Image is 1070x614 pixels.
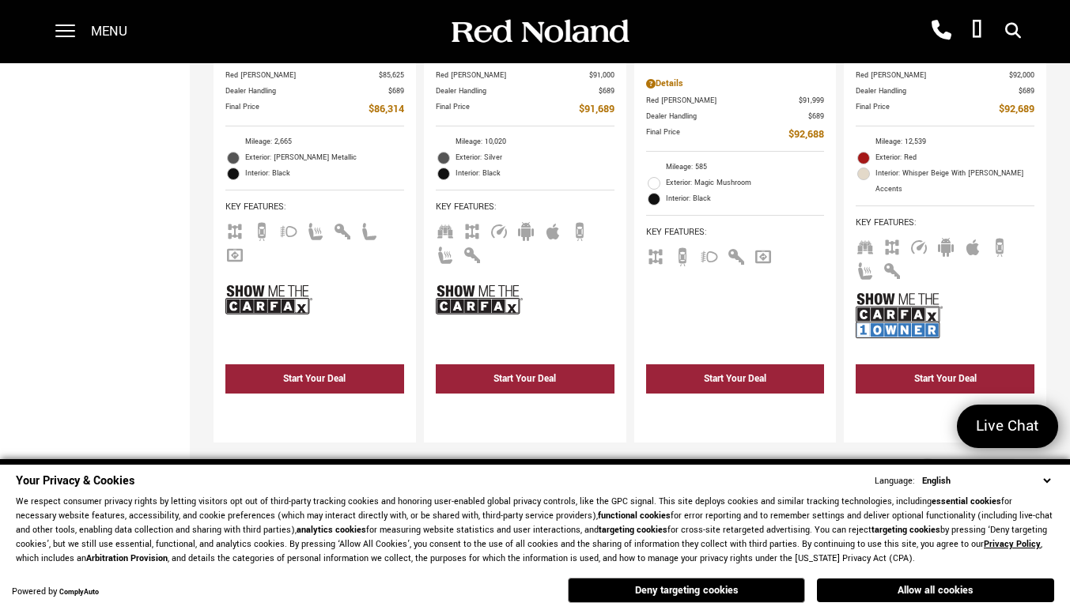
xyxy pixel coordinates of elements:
[463,247,482,259] span: Keyless Entry
[999,101,1034,118] span: $92,689
[666,175,825,191] span: Exterior: Magic Mushroom
[579,101,614,118] span: $91,689
[86,552,168,564] strong: Arbitration Provision
[963,239,982,251] span: Apple Car-Play
[436,247,455,259] span: Heated Seats
[306,224,325,235] span: Heated Seats
[456,166,614,182] span: Interior: Black
[16,473,134,489] span: Your Privacy & Cookies
[646,111,825,122] a: Dealer Handling $689
[1009,70,1034,81] span: $92,000
[875,150,1034,166] span: Exterior: Red
[225,101,369,118] span: Final Price
[589,70,614,81] span: $91,000
[448,18,630,46] img: Red Noland Auto Group
[856,70,1009,81] span: Red [PERSON_NAME]
[918,473,1054,488] select: Language Select
[646,249,665,261] span: AWD
[673,249,692,261] span: Backup Camera
[225,364,404,394] div: Start Your Deal
[856,397,1034,427] div: undefined - Certified Pre-Owned 2024 Cadillac Escalade Sport Platinum With Navigation & AWD
[909,239,928,251] span: Adaptive Cruise Control
[872,524,940,536] strong: targeting cookies
[817,578,1054,602] button: Allow all cookies
[666,191,825,207] span: Interior: Black
[700,249,719,261] span: Fog Lights
[436,271,523,329] img: Show Me the CARFAX Badge
[883,263,902,275] span: Keyless Entry
[360,224,379,235] span: Leather Seats
[856,364,1034,394] div: Start Your Deal
[436,85,614,97] a: Dealer Handling $689
[436,101,579,118] span: Final Price
[598,510,671,522] strong: functional cookies
[646,111,809,122] span: Dealer Handling
[456,150,614,166] span: Exterior: Silver
[369,101,404,118] span: $86,314
[245,166,404,182] span: Interior: Black
[968,416,1047,437] span: Live Chat
[436,134,614,150] li: Mileage: 10,020
[333,224,352,235] span: Keyless Entry
[225,101,404,118] a: Final Price $86,314
[297,524,366,536] strong: analytics cookies
[646,77,825,91] div: Pricing Details - Pre-Owned 2025 INEOS Grenadier Quartermaster With Navigation & 4WD
[646,160,825,175] li: Mileage: 585
[875,477,915,486] div: Language:
[463,224,482,235] span: AWD
[379,70,404,81] span: $85,625
[436,70,589,81] span: Red [PERSON_NAME]
[245,150,404,166] span: Exterior: [PERSON_NAME] Metallic
[225,198,404,216] span: Key Features :
[856,70,1034,81] a: Red [PERSON_NAME] $92,000
[436,70,614,81] a: Red [PERSON_NAME] $91,000
[646,224,825,241] span: Key Features :
[225,271,312,329] img: Show Me the CARFAX Badge
[516,224,535,235] span: Android Auto
[599,85,614,97] span: $689
[225,70,379,81] span: Red [PERSON_NAME]
[856,101,1034,118] a: Final Price $92,689
[932,495,1001,507] strong: essential cookies
[59,587,99,597] a: ComplyAuto
[856,134,1034,150] li: Mileage: 12,539
[856,263,875,275] span: Heated Seats
[225,85,388,97] span: Dealer Handling
[856,214,1034,232] span: Key Features :
[283,372,346,386] div: Start Your Deal
[799,95,824,107] span: $91,999
[754,249,773,261] span: Navigation Sys
[436,397,614,427] div: undefined - Certified Pre-Owned 2024 Cadillac Escalade Sport With Navigation & AWD
[808,111,824,122] span: $689
[225,134,404,150] li: Mileage: 2,665
[875,166,1034,198] span: Interior: Whisper Beige With [PERSON_NAME] Accents
[957,405,1058,448] a: Live Chat
[856,85,1034,97] a: Dealer Handling $689
[12,587,99,597] div: Powered by
[856,85,1019,97] span: Dealer Handling
[914,372,977,386] div: Start Your Deal
[225,85,404,97] a: Dealer Handling $689
[490,224,509,235] span: Adaptive Cruise Control
[646,126,789,143] span: Final Price
[436,364,614,394] div: Start Your Deal
[727,249,746,261] span: Keyless Entry
[568,578,805,603] button: Deny targeting cookies
[16,495,1054,566] p: We respect consumer privacy rights by letting visitors opt out of third-party tracking cookies an...
[788,126,824,143] span: $92,688
[436,224,455,235] span: Third Row Seats
[543,224,562,235] span: Apple Car-Play
[883,239,902,251] span: AWD
[856,101,999,118] span: Final Price
[704,372,766,386] div: Start Your Deal
[388,85,404,97] span: $689
[252,224,271,235] span: Backup Camera
[1019,85,1034,97] span: $689
[225,224,244,235] span: AWD
[570,224,589,235] span: Backup Camera
[856,239,875,251] span: Third Row Seats
[936,239,955,251] span: Android Auto
[436,85,599,97] span: Dealer Handling
[984,538,1041,550] a: Privacy Policy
